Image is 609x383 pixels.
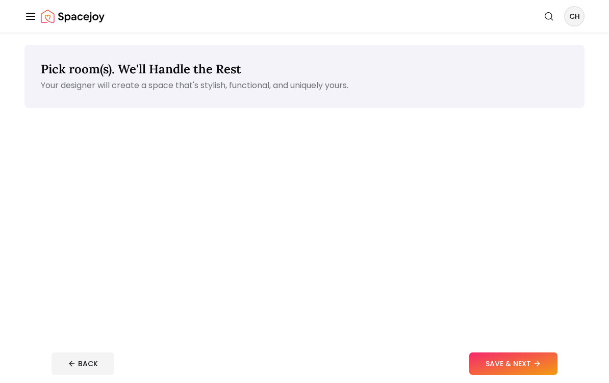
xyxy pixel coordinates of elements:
button: BACK [52,352,114,375]
img: Spacejoy Logo [41,6,105,26]
button: CH [564,6,585,26]
span: Pick room(s). We'll Handle the Rest [41,61,241,77]
p: Your designer will create a space that's stylish, functional, and uniquely yours. [41,79,568,92]
span: CH [565,7,583,25]
a: Spacejoy [41,6,105,26]
button: SAVE & NEXT [469,352,557,375]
